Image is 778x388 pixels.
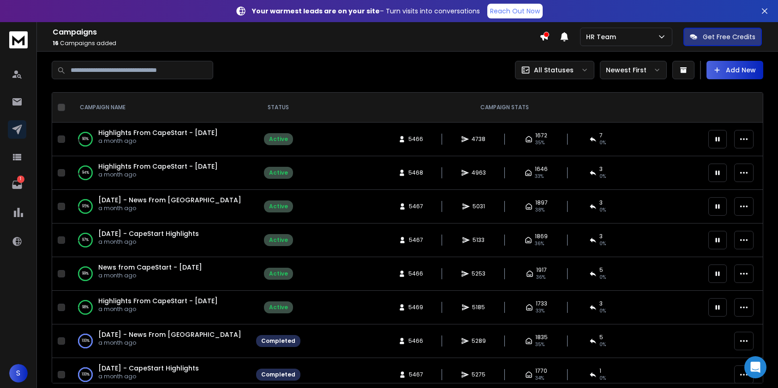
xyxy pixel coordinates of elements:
p: Get Free Credits [703,32,755,41]
span: 35 % [535,139,545,147]
th: CAMPAIGN STATS [306,93,703,123]
p: a month ago [98,205,241,212]
span: 1770 [535,367,547,375]
span: 5467 [409,203,423,210]
span: 33 % [535,173,544,180]
button: Newest First [600,61,667,79]
span: 5466 [408,135,423,143]
a: [DATE] - CapeStart Highlights [98,229,199,238]
span: 5185 [472,304,485,311]
p: 97 % [82,235,89,245]
p: a month ago [98,171,218,178]
button: S [9,364,28,382]
span: 16 [53,39,59,47]
p: Reach Out Now [490,6,540,16]
p: HR Team [586,32,620,41]
th: CAMPAIGN NAME [69,93,251,123]
span: 0 % [599,307,606,315]
span: 3 [599,300,603,307]
span: 3 [599,165,603,173]
span: 0 % [599,206,606,214]
p: – Turn visits into conversations [252,6,480,16]
p: 99 % [82,269,89,278]
span: 0 % [599,173,606,180]
h1: Campaigns [53,27,539,38]
span: 4738 [472,135,485,143]
span: 5466 [408,270,423,277]
td: 90%Highlights From CapeStart - [DATE]a month ago [69,123,251,156]
span: 4963 [472,169,486,176]
span: 1672 [535,132,547,139]
span: 5253 [472,270,485,277]
a: [DATE] - News From [GEOGRAPHIC_DATA] [98,330,241,339]
span: 5275 [472,371,485,378]
div: Active [269,270,288,277]
span: 5289 [472,337,486,345]
div: Active [269,169,288,176]
span: 5467 [409,236,423,244]
p: 94 % [82,168,89,177]
span: 5133 [473,236,485,244]
a: 1 [8,176,26,194]
p: a month ago [98,238,199,246]
div: Open Intercom Messenger [744,356,766,378]
p: 1 [17,176,24,183]
div: Active [269,236,288,244]
span: 35 % [535,341,545,348]
p: 98 % [82,303,89,312]
span: 34 % [535,375,544,382]
td: 99%News from CapeStart - [DATE]a month ago [69,257,251,291]
span: 1 [599,367,601,375]
span: 1646 [535,165,548,173]
span: Highlights From CapeStart - [DATE] [98,162,218,171]
a: News from CapeStart - [DATE] [98,263,202,272]
span: 0 % [599,139,606,147]
span: 1897 [535,199,548,206]
strong: Your warmest leads are on your site [252,6,380,16]
span: 38 % [535,206,545,214]
td: 95%[DATE] - News From [GEOGRAPHIC_DATA]a month ago [69,190,251,223]
td: 98%Highlights From CapeStart - [DATE]a month ago [69,291,251,324]
a: Highlights From CapeStart - [DATE] [98,128,218,137]
div: Completed [261,371,295,378]
td: 100%[DATE] - News From [GEOGRAPHIC_DATA]a month ago [69,324,251,358]
div: Active [269,135,288,143]
p: a month ago [98,373,199,380]
span: 1917 [536,266,547,274]
span: 0 % [599,240,606,247]
span: 33 % [536,307,545,315]
p: All Statuses [534,65,574,75]
p: 100 % [82,370,90,379]
p: a month ago [98,272,202,279]
a: [DATE] - CapeStart Highlights [98,364,199,373]
span: 5468 [408,169,423,176]
div: Active [269,304,288,311]
p: 100 % [82,336,90,346]
button: Get Free Credits [683,28,762,46]
span: 36 % [535,240,544,247]
span: [DATE] - News From [GEOGRAPHIC_DATA] [98,195,241,205]
div: Completed [261,337,295,345]
span: 3 [599,233,603,240]
span: 3 [599,199,603,206]
p: a month ago [98,339,241,347]
span: 0 % [599,274,606,281]
th: STATUS [251,93,306,123]
td: 97%[DATE] - CapeStart Highlightsa month ago [69,223,251,257]
span: 0 % [599,341,606,348]
a: Highlights From CapeStart - [DATE] [98,296,218,306]
td: 94%Highlights From CapeStart - [DATE]a month ago [69,156,251,190]
p: 95 % [82,202,89,211]
span: 1835 [535,334,548,341]
span: 5467 [409,371,423,378]
span: 1869 [535,233,548,240]
span: 5466 [408,337,423,345]
div: Active [269,203,288,210]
